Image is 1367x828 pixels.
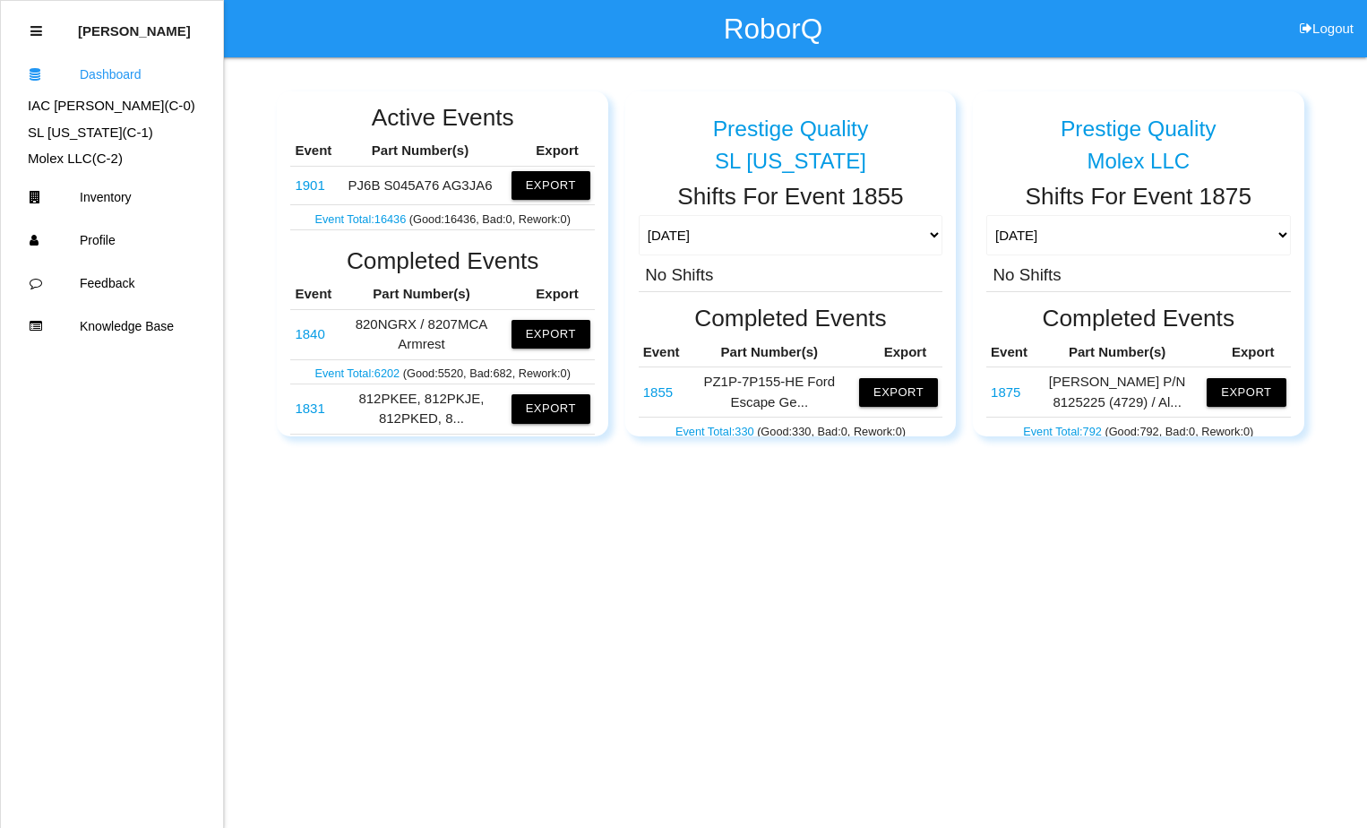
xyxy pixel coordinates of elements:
[336,384,506,434] td: 812PKEE, 812PKJE, 812PKED, 8...
[645,263,713,285] h3: No Shifts
[643,384,673,400] a: 1855
[512,394,590,423] button: Export
[295,177,324,193] a: 1901
[1207,378,1285,407] button: Export
[993,263,1062,285] h3: No Shifts
[512,320,590,349] button: Export
[295,326,324,341] a: 1840
[986,102,1290,174] a: Prestige Quality Molex LLC
[1,262,223,305] a: Feedback
[1032,367,1202,418] td: [PERSON_NAME] P/N 8125225 (4729) / Al...
[290,309,336,359] td: 820NGRX / 8207MCA Armrest
[1,123,223,143] div: SL Tennessee's Dashboard
[314,367,402,380] a: Event Total:6202
[1,176,223,219] a: Inventory
[713,116,869,141] h5: Prestige Quality
[1,149,223,169] div: Molex LLC's Dashboard
[639,306,942,332] h2: Completed Events
[859,378,938,407] button: Export
[290,105,594,131] h2: Active Events
[639,184,942,210] h2: Shifts For Event 1855
[991,384,1020,400] a: 1875
[1061,116,1217,141] h5: Prestige Quality
[684,338,855,367] th: Part Number(s)
[78,10,191,39] p: Thomas Sontag
[502,136,595,166] th: Export
[290,384,336,434] td: 812PKEE, 812PKJE, 812PKED, 812PKJD
[675,425,757,438] a: Event Total:330
[28,98,195,113] a: IAC [PERSON_NAME](C-0)
[339,136,501,166] th: Part Number(s)
[1,219,223,262] a: Profile
[295,207,589,227] p: (Good: 16436 , Bad: 0 , Rework: 0 )
[290,248,594,274] h2: Completed Events
[512,171,590,200] button: Export
[986,338,1032,367] th: Event
[28,125,153,140] a: SL [US_STATE](C-1)
[1,96,223,116] div: IAC Alma's Dashboard
[336,309,506,359] td: 820NGRX / 8207MCA Armrest
[507,280,595,309] th: Export
[639,102,942,174] a: Prestige Quality SL [US_STATE]
[986,150,1290,173] div: Molex LLC
[855,338,942,367] th: Export
[28,151,123,166] a: Molex LLC(C-2)
[314,212,408,226] a: Event Total:16436
[991,419,1285,439] p: (Good: 792 , Bad: 0 , Rework: 0 )
[986,184,1290,210] h2: Shifts For Event 1875
[684,367,855,418] td: PZ1P-7P155-HE Ford Escape Ge...
[986,367,1032,418] td: Alma P/N 8125225 (4729) / Alma P/N 8125693 (4739)
[1023,425,1105,438] a: Event Total:792
[290,280,336,309] th: Event
[295,401,324,416] a: 1831
[639,367,684,418] td: PZ1P-7P155-HE Ford Escape Gear Shift Assy
[1202,338,1290,367] th: Export
[290,166,339,204] td: PJ6B S045A76 AG3JA6
[639,338,684,367] th: Event
[643,419,938,439] p: (Good: 330 , Bad: 0 , Rework: 0 )
[1,53,223,96] a: Dashboard
[295,362,589,382] p: (Good: 5520 , Bad: 682 , Rework: 0 )
[339,166,501,204] td: PJ6B S045A76 AG3JA6
[1032,338,1202,367] th: Part Number(s)
[639,150,942,173] div: SL [US_STATE]
[986,306,1290,332] h2: Completed Events
[336,280,506,309] th: Part Number(s)
[30,10,42,53] div: Close
[1,305,223,348] a: Knowledge Base
[290,136,339,166] th: Event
